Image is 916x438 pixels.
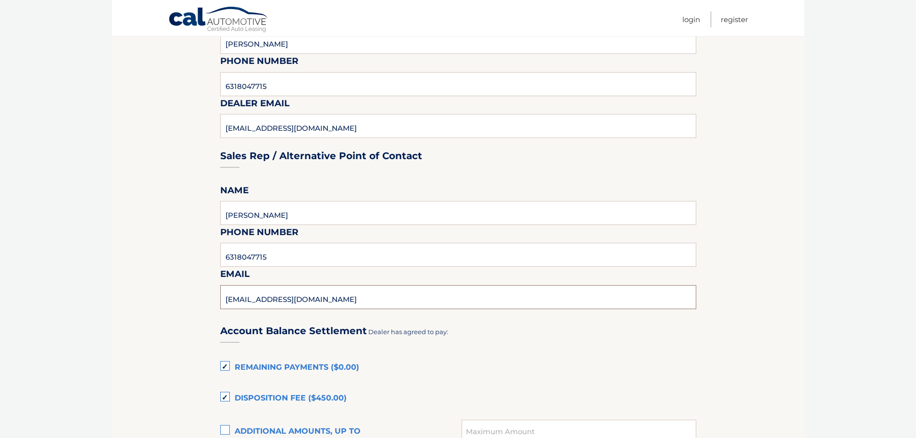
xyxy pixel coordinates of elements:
[168,6,269,34] a: Cal Automotive
[682,12,700,27] a: Login
[721,12,748,27] a: Register
[220,96,289,114] label: Dealer Email
[220,150,422,162] h3: Sales Rep / Alternative Point of Contact
[220,183,249,201] label: Name
[220,389,696,408] label: Disposition Fee ($450.00)
[220,325,367,337] h3: Account Balance Settlement
[220,54,299,72] label: Phone Number
[368,328,448,336] span: Dealer has agreed to pay:
[220,267,250,285] label: Email
[220,358,696,377] label: Remaining Payments ($0.00)
[220,225,299,243] label: Phone Number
